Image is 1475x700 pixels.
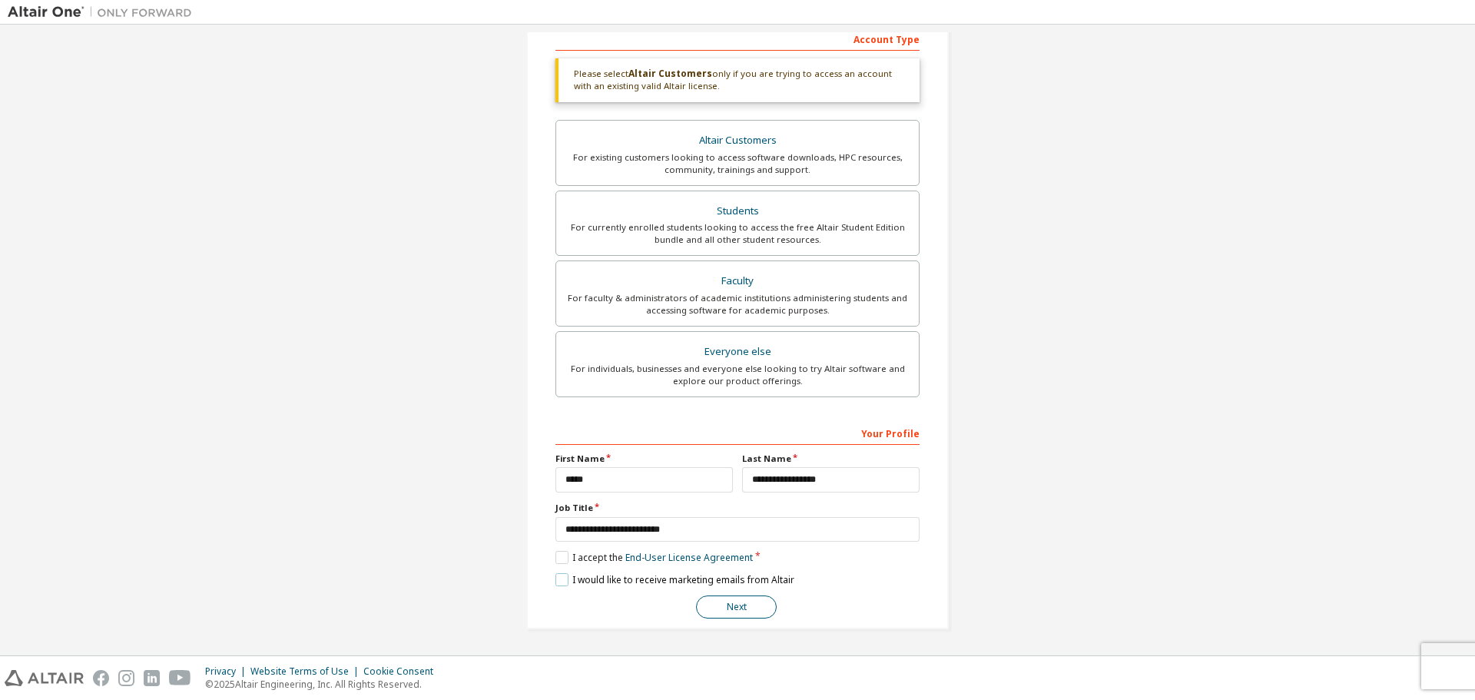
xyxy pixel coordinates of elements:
[8,5,200,20] img: Altair One
[555,551,753,564] label: I accept the
[118,670,134,686] img: instagram.svg
[169,670,191,686] img: youtube.svg
[742,453,920,465] label: Last Name
[565,201,910,222] div: Students
[5,670,84,686] img: altair_logo.svg
[205,665,250,678] div: Privacy
[628,67,712,80] b: Altair Customers
[565,292,910,317] div: For faculty & administrators of academic institutions administering students and accessing softwa...
[555,58,920,102] div: Please select only if you are trying to access an account with an existing valid Altair license.
[565,363,910,387] div: For individuals, businesses and everyone else looking to try Altair software and explore our prod...
[555,453,733,465] label: First Name
[555,502,920,514] label: Job Title
[565,341,910,363] div: Everyone else
[565,151,910,176] div: For existing customers looking to access software downloads, HPC resources, community, trainings ...
[363,665,442,678] div: Cookie Consent
[565,130,910,151] div: Altair Customers
[144,670,160,686] img: linkedin.svg
[555,420,920,445] div: Your Profile
[205,678,442,691] p: © 2025 Altair Engineering, Inc. All Rights Reserved.
[565,270,910,292] div: Faculty
[250,665,363,678] div: Website Terms of Use
[555,573,794,586] label: I would like to receive marketing emails from Altair
[696,595,777,619] button: Next
[625,551,753,564] a: End-User License Agreement
[93,670,109,686] img: facebook.svg
[555,26,920,51] div: Account Type
[565,221,910,246] div: For currently enrolled students looking to access the free Altair Student Edition bundle and all ...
